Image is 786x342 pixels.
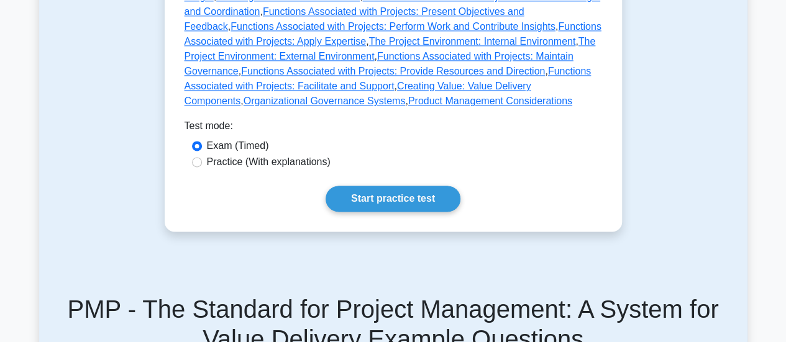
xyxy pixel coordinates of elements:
a: Functions Associated with Projects: Provide Resources and Direction [241,66,545,76]
a: Organizational Governance Systems [244,96,406,106]
div: Test mode: [185,119,602,138]
a: The Project Environment: External Environment [185,36,596,61]
a: Functions Associated with Projects: Perform Work and Contribute Insights [231,21,555,32]
a: Start practice test [326,186,460,212]
a: Functions Associated with Projects: Maintain Governance [185,51,574,76]
a: Functions Associated with Projects: Present Objectives and Feedback [185,6,524,32]
a: The Project Environment: Internal Environment [369,36,576,47]
a: Product Management Considerations [408,96,572,106]
label: Exam (Timed) [207,138,269,153]
label: Practice (With explanations) [207,155,331,169]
